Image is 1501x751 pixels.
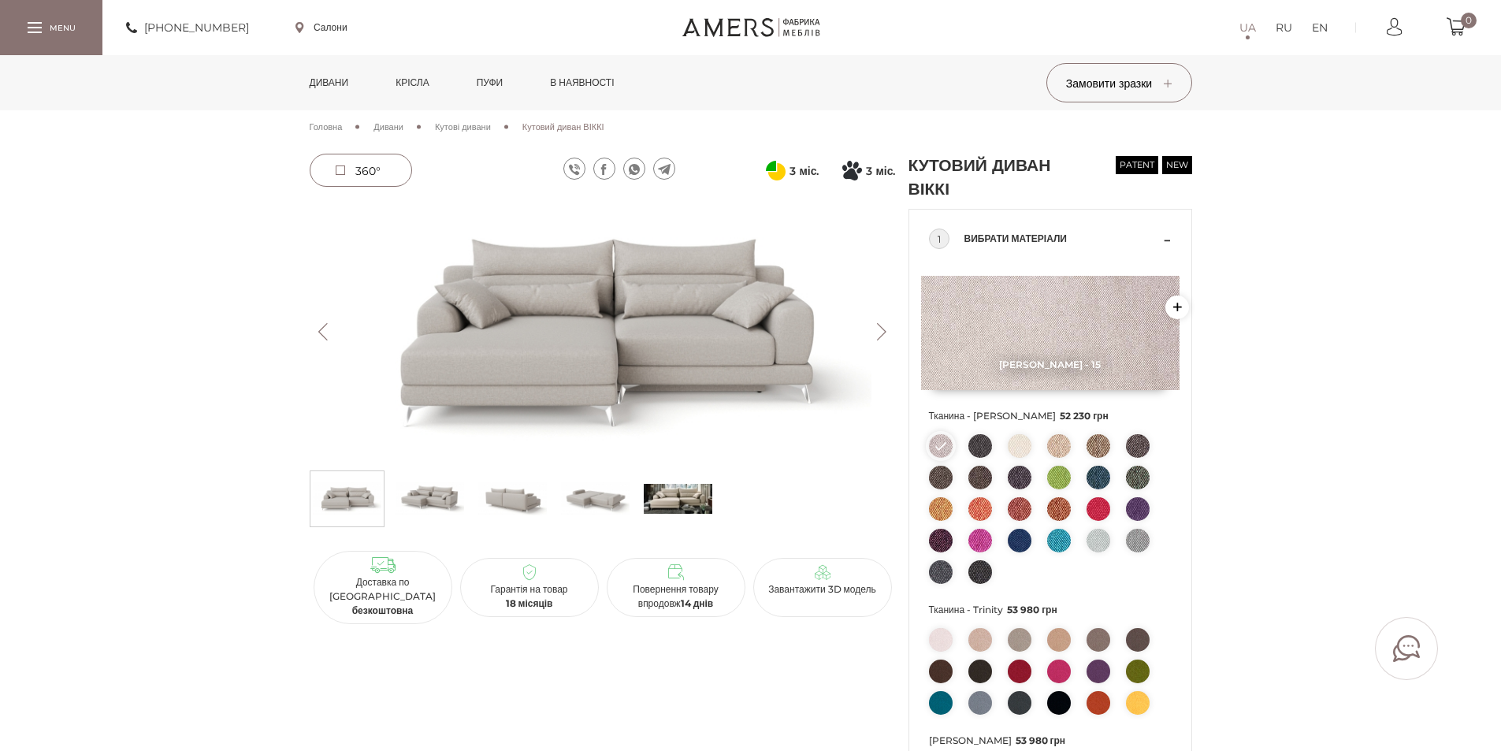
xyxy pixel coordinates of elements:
[790,162,819,180] span: 3 міс.
[435,120,491,134] a: Кутові дивани
[506,597,553,609] b: 18 місяців
[310,323,337,340] button: Previous
[908,154,1090,201] h1: Кутовий диван ВІККІ
[593,158,615,180] a: facebook
[1060,410,1109,422] span: 52 230 грн
[295,20,347,35] a: Салони
[1162,156,1192,174] span: new
[126,18,249,37] a: [PHONE_NUMBER]
[929,600,1172,620] span: Тканина - Trinity
[842,161,862,180] svg: Покупка частинами від Монобанку
[435,121,491,132] span: Кутові дивани
[320,575,446,618] p: Доставка по [GEOGRAPHIC_DATA]
[373,121,403,132] span: Дивани
[355,164,381,178] span: 360°
[623,158,645,180] a: whatsapp
[929,229,949,249] div: 1
[561,475,630,522] img: Кутовий диван ВІККІ s-3
[466,582,593,611] p: Гарантія на товар
[1016,734,1066,746] span: 53 980 грн
[1116,156,1158,174] span: patent
[538,55,626,110] a: в наявності
[866,162,895,180] span: 3 міс.
[929,406,1172,426] span: Тканина - [PERSON_NAME]
[1276,18,1292,37] a: RU
[921,276,1180,390] img: Etna - 15
[313,475,381,522] img: Кутовий диван ВІККІ s-0
[964,229,1160,248] span: Вибрати матеріали
[352,604,414,616] b: безкоштовна
[1312,18,1328,37] a: EN
[310,120,343,134] a: Головна
[1461,13,1477,28] span: 0
[1239,18,1256,37] a: UA
[1007,604,1057,615] span: 53 980 грн
[465,55,515,110] a: Пуфи
[868,323,896,340] button: Next
[310,121,343,132] span: Головна
[766,161,786,180] svg: Оплата частинами від ПриватБанку
[384,55,440,110] a: Крісла
[613,582,739,611] p: Повернення товару впродовж
[644,475,712,522] img: s_Кутовий Диван
[760,582,886,597] p: Завантажити 3D модель
[681,597,714,609] b: 14 днів
[396,475,464,522] img: Кутовий диван ВІККІ s-1
[310,154,412,187] a: 360°
[563,158,585,180] a: viber
[653,158,675,180] a: telegram
[929,731,1172,751] span: [PERSON_NAME]
[478,475,547,522] img: Кутовий диван ВІККІ s-2
[298,55,361,110] a: Дивани
[921,359,1180,370] span: [PERSON_NAME] - 15
[373,120,403,134] a: Дивани
[310,201,896,463] img: Кутовий диван ВІККІ -0
[1066,76,1172,91] span: Замовити зразки
[1046,63,1192,102] button: Замовити зразки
